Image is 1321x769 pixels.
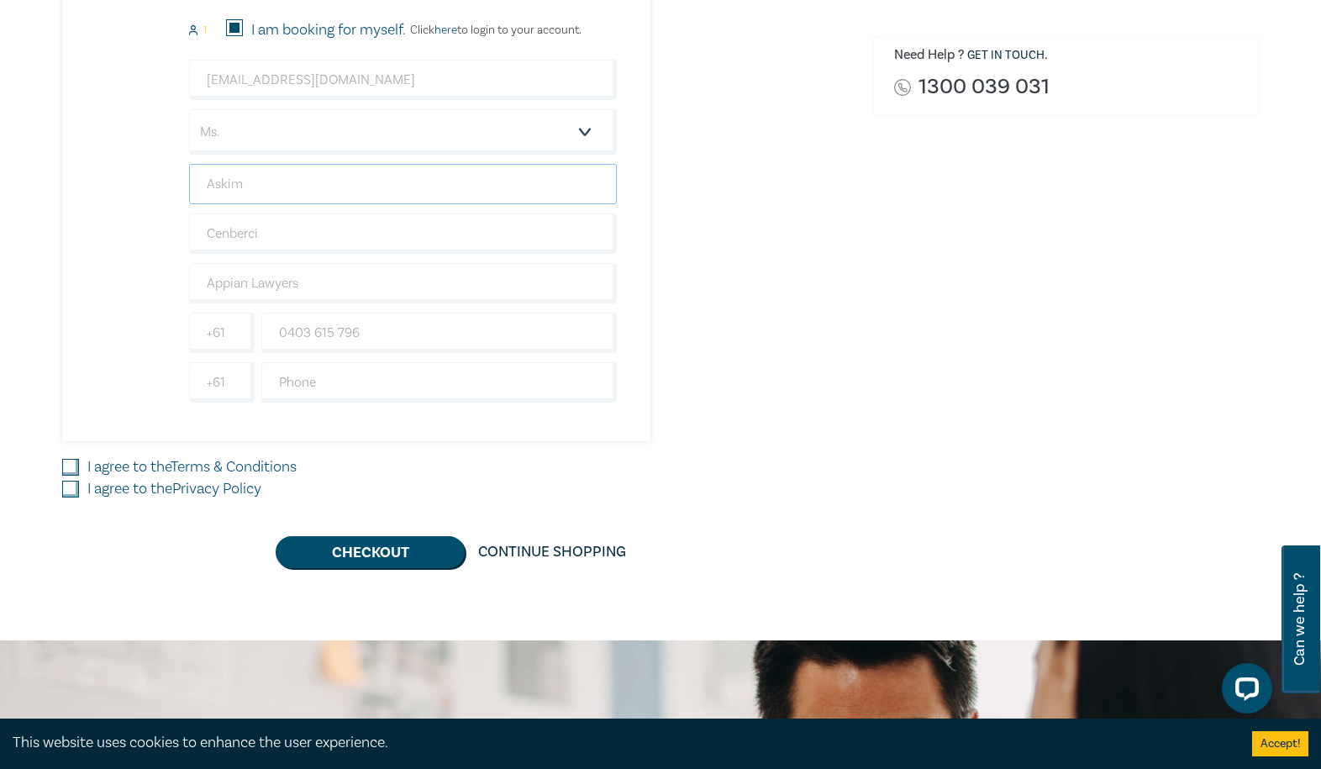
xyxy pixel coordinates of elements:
a: Continue Shopping [465,536,639,568]
button: Checkout [276,536,465,568]
a: Terms & Conditions [171,457,297,477]
input: Company [189,263,617,303]
input: +61 [189,362,255,403]
iframe: LiveChat chat widget [1208,656,1279,727]
input: +61 [189,313,255,353]
input: Attendee Email* [189,60,617,100]
span: Can we help ? [1292,556,1308,683]
input: First Name* [189,164,617,204]
input: Phone [261,362,617,403]
label: I agree to the [87,456,297,478]
h6: Need Help ? . [894,47,1245,64]
label: I am booking for myself. [251,19,406,41]
a: 1300 039 031 [918,76,1050,98]
a: Get in touch [967,48,1045,63]
label: I agree to the [87,478,261,500]
button: Accept cookies [1252,731,1308,756]
p: Click to login to your account. [406,24,582,37]
small: 1 [203,24,207,36]
div: This website uses cookies to enhance the user experience. [13,732,1227,754]
a: here [434,23,457,38]
input: Mobile* [261,313,617,353]
input: Last Name* [189,213,617,254]
a: Privacy Policy [172,479,261,498]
